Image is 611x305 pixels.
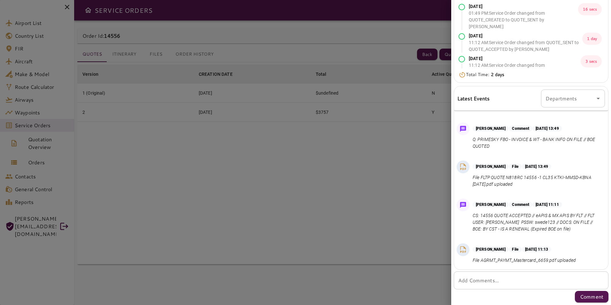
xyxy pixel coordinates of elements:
[532,126,562,131] p: [DATE] 13:49
[580,293,603,301] p: Comment
[509,126,532,131] p: Comment
[522,164,551,169] p: [DATE] 13:49
[509,246,522,252] p: File
[469,62,581,82] p: 11:12 AM : Service Order changed from QUOTE_ACCEPTED to AWAITING_ASSIGNMENT by [PERSON_NAME]
[458,162,468,172] img: PDF File
[473,257,576,264] p: File AGRMT_PAYMT_Mastercard_6659.pdf uploaded
[469,33,582,39] p: [DATE]
[582,33,602,45] p: 1 day
[575,291,608,302] button: Comment
[473,246,509,252] p: [PERSON_NAME]
[469,10,578,30] p: 01:49 PM : Service Order changed from QUOTE_CREATED to QUOTE_SENT by [PERSON_NAME]
[469,3,578,10] p: [DATE]
[532,202,562,207] p: [DATE] 11:11
[473,136,602,150] p: Q: PRIMESKY FBO - INVOICE & WT - BANK INFO ON FILE // BOE QUOTED
[473,174,602,188] p: File FLTP QUOTE N818RC 14556 -1 CL35 KTKI-MMSD-KBNA [DATE].pdf uploaded
[458,245,468,254] img: PDF File
[594,94,603,103] button: Open
[466,71,504,78] p: Total Time:
[473,126,509,131] p: [PERSON_NAME]
[469,55,581,62] p: [DATE]
[459,124,468,133] img: Message Icon
[459,72,466,78] img: Timer Icon
[522,246,551,252] p: [DATE] 11:13
[469,39,582,53] p: 11:12 AM : Service Order changed from QUOTE_SENT to QUOTE_ACCEPTED by [PERSON_NAME]
[473,202,509,207] p: [PERSON_NAME]
[491,71,505,78] b: 2 days
[459,200,468,209] img: Message Icon
[578,3,602,15] p: 16 secs
[581,55,602,67] p: 3 secs
[509,202,532,207] p: Comment
[509,164,522,169] p: File
[457,94,490,103] h6: Latest Events
[473,164,509,169] p: [PERSON_NAME]
[473,212,602,232] p: CS: 14556 QUOTE ACCEPTED // eAPIS & MX APIS BY FLT // FLT USER: [PERSON_NAME] PSSW: swede123 // D...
